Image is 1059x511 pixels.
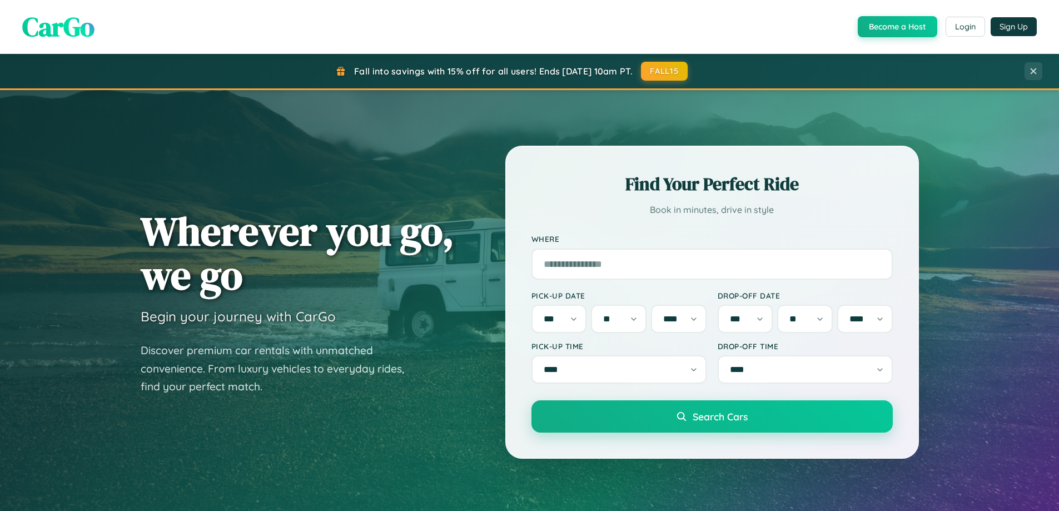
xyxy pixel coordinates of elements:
button: Login [946,17,985,37]
span: CarGo [22,8,95,45]
label: Pick-up Time [531,341,707,351]
button: Search Cars [531,400,893,433]
label: Drop-off Date [718,291,893,300]
p: Book in minutes, drive in style [531,202,893,218]
label: Where [531,235,893,244]
button: FALL15 [641,62,688,81]
p: Discover premium car rentals with unmatched convenience. From luxury vehicles to everyday rides, ... [141,341,419,396]
button: Become a Host [858,16,937,37]
label: Drop-off Time [718,341,893,351]
span: Search Cars [693,410,748,423]
button: Sign Up [991,17,1037,36]
span: Fall into savings with 15% off for all users! Ends [DATE] 10am PT. [354,66,633,77]
h3: Begin your journey with CarGo [141,308,336,325]
label: Pick-up Date [531,291,707,300]
h1: Wherever you go, we go [141,209,454,297]
h2: Find Your Perfect Ride [531,172,893,196]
